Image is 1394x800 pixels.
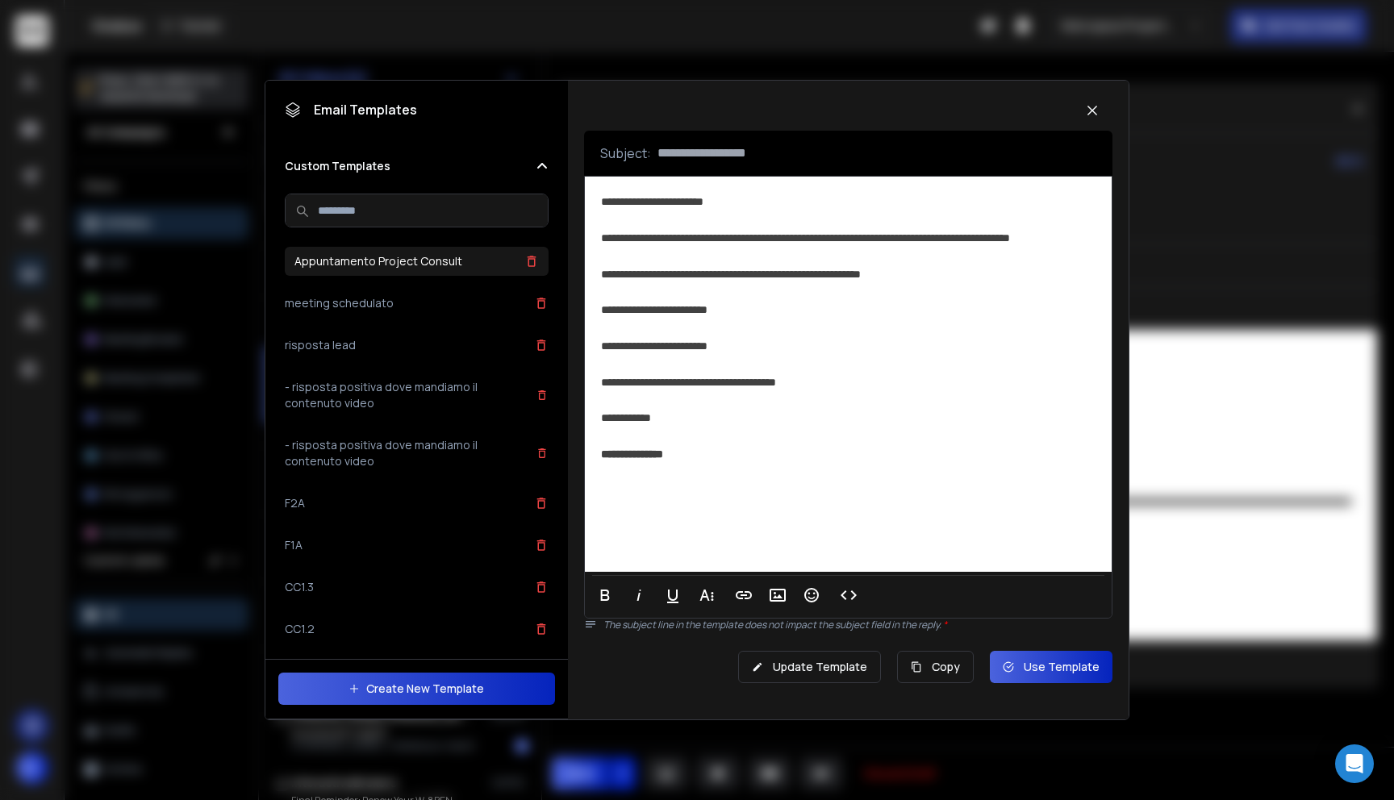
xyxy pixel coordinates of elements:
[728,579,759,611] button: Insert Link (⌘K)
[278,673,554,705] button: Create New Template
[590,579,620,611] button: Bold (⌘B)
[762,579,793,611] button: Insert Image (⌘P)
[657,579,688,611] button: Underline (⌘U)
[990,651,1112,683] button: Use Template
[897,651,974,683] button: Copy
[691,579,722,611] button: More Text
[600,144,651,163] p: Subject:
[918,618,947,631] span: reply.
[796,579,827,611] button: Emoticons
[833,579,864,611] button: Code View
[624,579,654,611] button: Italic (⌘I)
[1335,744,1374,783] div: Open Intercom Messenger
[738,651,881,683] button: Update Template
[603,619,1112,631] p: The subject line in the template does not impact the subject field in the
